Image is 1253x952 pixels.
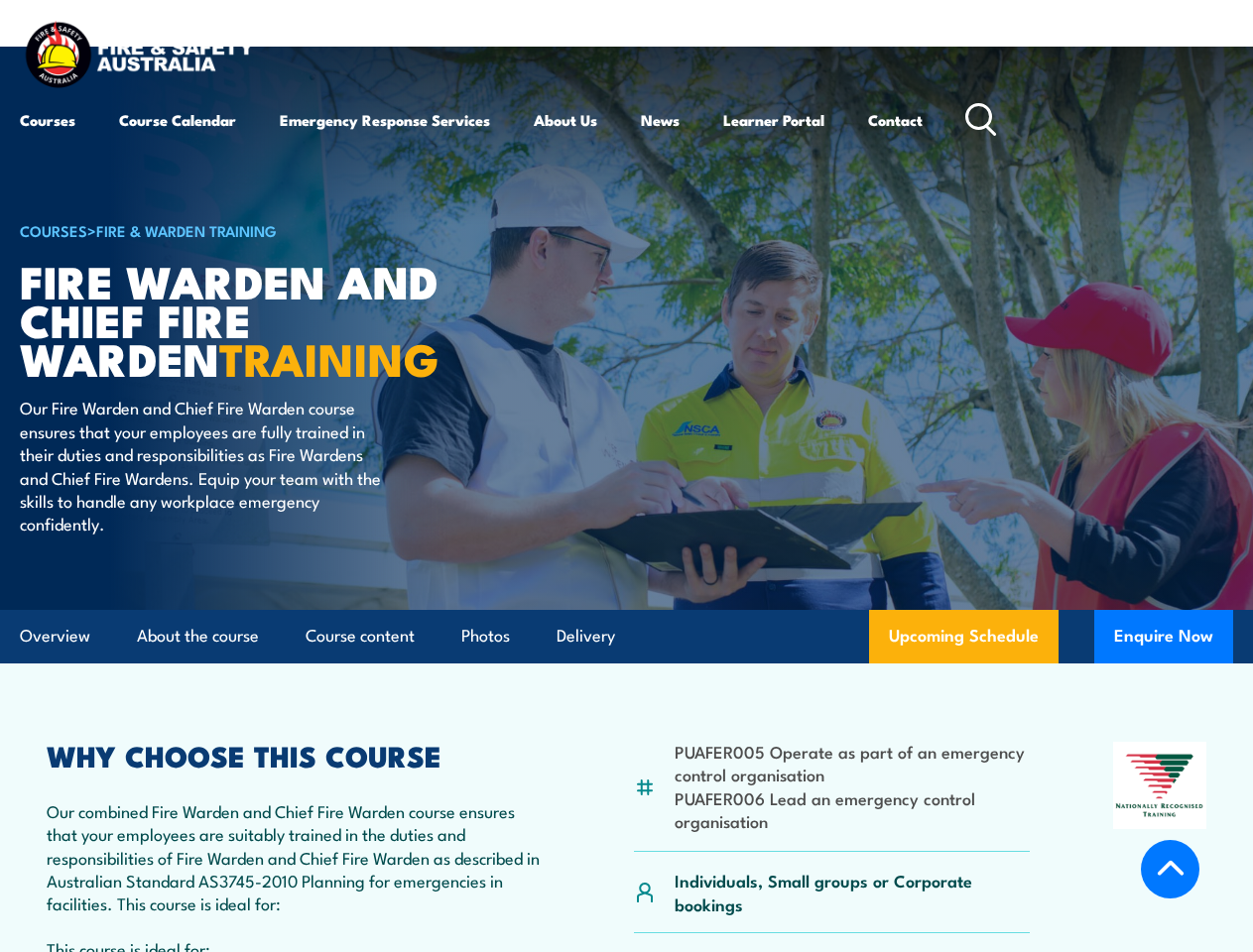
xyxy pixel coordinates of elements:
[675,786,1030,833] li: PUAFER006 Lead an emergency control organisation
[20,218,510,242] h6: >
[868,96,923,144] a: Contact
[675,869,1030,915] p: Individuals, Small groups or Corporate bookings
[47,742,550,768] h2: WHY CHOOSE THIS COURSE
[534,96,597,144] a: About Us
[641,96,680,144] a: News
[47,799,550,915] p: Our combined Fire Warden and Chief Fire Warden course ensures that your employees are suitably tr...
[557,610,615,662] a: Delivery
[137,610,259,662] a: About the course
[20,610,90,662] a: Overview
[1094,610,1233,663] button: Enquire Now
[461,610,510,662] a: Photos
[20,219,87,241] a: COURSES
[219,323,439,392] strong: TRAINING
[675,740,1030,786] li: PUAFER005 Operate as part of an emergency control organisation
[1113,742,1206,830] img: Nationally Recognised Training logo.
[20,261,510,377] h1: Fire Warden and Chief Fire Warden
[20,396,382,535] p: Our Fire Warden and Chief Fire Warden course ensures that your employees are fully trained in the...
[119,96,236,144] a: Course Calendar
[306,610,415,662] a: Course content
[96,219,277,241] a: Fire & Warden Training
[869,610,1059,663] a: Upcoming Schedule
[20,96,75,144] a: Courses
[723,96,824,144] a: Learner Portal
[280,96,490,144] a: Emergency Response Services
